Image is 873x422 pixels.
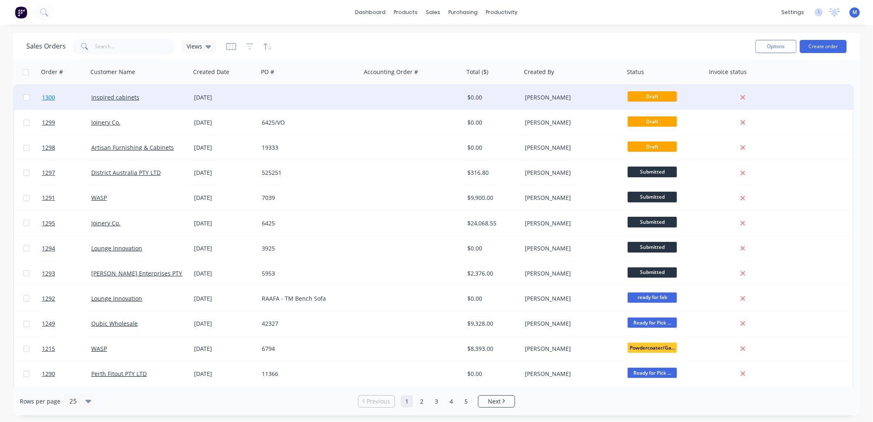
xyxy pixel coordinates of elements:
div: [DATE] [194,269,255,278]
span: 1249 [42,320,55,328]
div: [PERSON_NAME] [525,144,616,152]
span: 1299 [42,118,55,127]
span: Next [488,397,501,406]
span: M [852,9,857,16]
span: ready for fab [628,292,677,303]
div: 19333 [262,144,353,152]
a: 1249 [42,311,91,336]
div: $0.00 [467,294,516,303]
button: Options [755,40,797,53]
a: Joinery Co. [91,118,120,126]
div: Accounting Order # [364,68,418,76]
div: [DATE] [194,194,255,202]
div: [DATE] [194,244,255,253]
div: [DATE] [194,169,255,177]
div: [DATE] [194,118,255,127]
span: Ready for Pick ... [628,318,677,328]
div: products [390,6,422,19]
div: [PERSON_NAME] [525,370,616,378]
button: Create order [800,40,847,53]
span: 1295 [42,219,55,227]
div: 525251 [262,169,353,177]
div: purchasing [445,6,482,19]
div: [DATE] [194,370,255,378]
a: Perth Fitout PTY LTD [91,370,147,378]
div: RAAFA - TM Bench Sofa [262,294,353,303]
span: Powdercoater/Ga... [628,343,677,353]
div: 6425 [262,219,353,227]
a: Lounge Innovation [91,294,142,302]
div: $0.00 [467,93,516,102]
input: Search... [95,38,176,55]
span: Submitted [628,167,677,177]
div: 42327 [262,320,353,328]
div: 7039 [262,194,353,202]
div: $0.00 [467,144,516,152]
a: [PERSON_NAME] Enterprises PTY LTD [91,269,194,277]
div: [PERSON_NAME] [525,169,616,177]
a: Page 5 [460,395,472,408]
div: [PERSON_NAME] [525,345,616,353]
div: Status [627,68,644,76]
span: 1293 [42,269,55,278]
div: [PERSON_NAME] [525,244,616,253]
div: $8,393.00 [467,345,516,353]
ul: Pagination [355,395,518,408]
div: Total ($) [467,68,488,76]
span: Submitted [628,192,677,202]
a: Artisan Furnishing & Cabinets [91,144,174,151]
a: District Australia PTY LTD [91,169,161,176]
div: [DATE] [194,219,255,227]
a: Page 1 is your current page [401,395,413,408]
a: 1298 [42,135,91,160]
div: $2,376.00 [467,269,516,278]
a: 1215 [42,336,91,361]
a: Inspired cabinets [91,93,139,101]
span: 1297 [42,169,55,177]
span: Draft [628,91,677,102]
span: Draft [628,141,677,152]
div: [PERSON_NAME] [525,219,616,227]
a: 1293 [42,261,91,286]
div: [PERSON_NAME] [525,194,616,202]
span: Ready for Pick ... [628,368,677,378]
a: Qubic Wholesale [91,320,138,327]
span: Submitted [628,267,677,278]
div: [PERSON_NAME] [525,269,616,278]
span: Views [187,42,202,51]
div: $0.00 [467,118,516,127]
img: Factory [15,6,27,19]
div: sales [422,6,445,19]
div: 11366 [262,370,353,378]
div: 3925 [262,244,353,253]
span: 1292 [42,294,55,303]
a: 1295 [42,211,91,236]
div: Order # [41,68,63,76]
span: Rows per page [20,397,60,406]
a: 1292 [42,286,91,311]
a: 1290 [42,362,91,386]
div: $0.00 [467,244,516,253]
div: Invoice status [709,68,747,76]
div: productivity [482,6,522,19]
div: [PERSON_NAME] [525,320,616,328]
div: $24,068.55 [467,219,516,227]
span: 1294 [42,244,55,253]
div: [PERSON_NAME] [525,118,616,127]
span: 1290 [42,370,55,378]
a: Page 3 [430,395,443,408]
span: Draft [628,116,677,127]
a: Joinery Co. [91,219,120,227]
a: 1297 [42,160,91,185]
span: 1298 [42,144,55,152]
div: [PERSON_NAME] [525,294,616,303]
a: 1300 [42,85,91,110]
div: [DATE] [194,320,255,328]
div: $9,328.00 [467,320,516,328]
a: Next page [478,397,515,406]
div: Customer Name [90,68,135,76]
a: 1299 [42,110,91,135]
div: [DATE] [194,345,255,353]
span: Submitted [628,242,677,252]
a: WASP [91,194,107,202]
